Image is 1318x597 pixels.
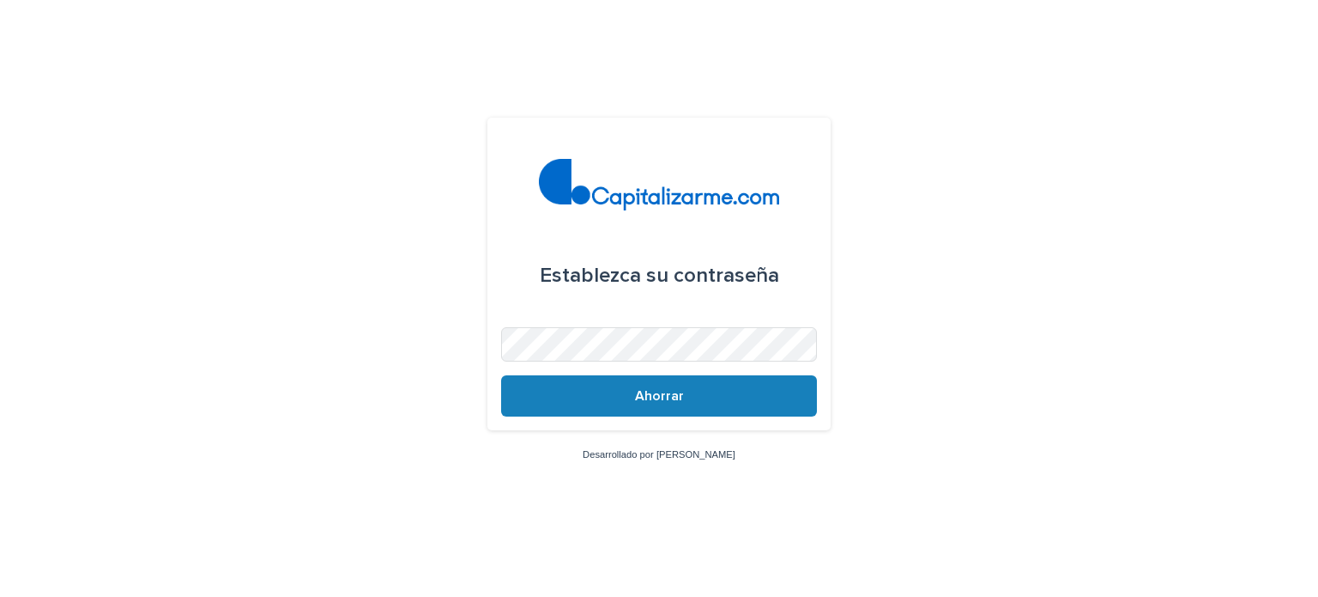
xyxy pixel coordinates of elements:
a: Desarrollado por [PERSON_NAME] [583,449,735,460]
font: Establezca su contraseña [540,265,779,286]
img: 4arMvv9wSvmHTHbXwTim [539,159,780,210]
button: Ahorrar [501,375,817,417]
font: Ahorrar [635,389,684,403]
